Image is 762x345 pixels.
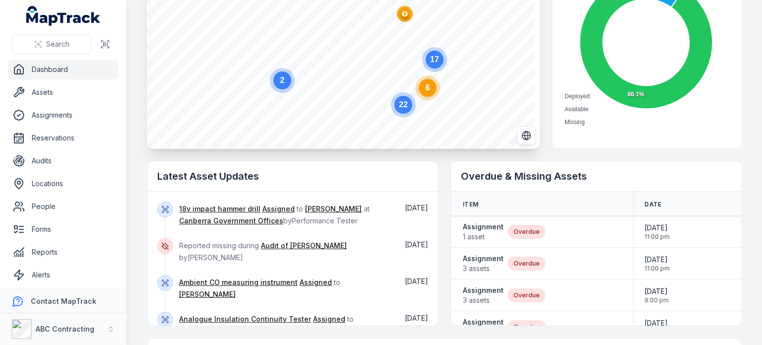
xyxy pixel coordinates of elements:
[405,277,428,285] time: 7/23/2025, 9:22:22 AM
[179,241,347,262] span: Reported missing during by [PERSON_NAME]
[405,240,428,249] time: 7/23/2025, 12:42:03 PM
[179,205,370,225] span: to at by Performance Tester
[565,93,590,100] span: Deployed
[463,317,504,337] a: Assignment
[463,232,504,242] span: 1 asset
[8,265,119,285] a: Alerts
[463,295,504,305] span: 3 assets
[157,169,428,183] h2: Latest Asset Updates
[463,254,504,274] a: Assignment3 assets
[8,242,119,262] a: Reports
[179,204,260,214] a: 18v impact hammer drill
[565,106,588,113] span: Available
[313,314,345,324] a: Assigned
[405,240,428,249] span: [DATE]
[26,6,101,26] a: MapTrack
[565,119,585,126] span: Missing
[399,100,408,109] text: 22
[644,265,670,273] span: 11:00 pm
[463,254,504,264] strong: Assignment
[179,278,340,298] span: to
[517,126,536,145] button: Switch to Satellite View
[426,83,430,92] text: 6
[405,204,428,212] time: 7/30/2025, 6:31:08 AM
[461,169,732,183] h2: Overdue & Missing Assets
[8,60,119,79] a: Dashboard
[8,288,119,308] a: Settings
[31,297,96,305] strong: Contact MapTrack
[405,314,428,322] span: [DATE]
[463,285,504,305] a: Assignment3 assets
[463,264,504,274] span: 3 assets
[8,219,119,239] a: Forms
[644,201,661,208] span: Date
[508,225,546,239] div: Overdue
[463,285,504,295] strong: Assignment
[405,277,428,285] span: [DATE]
[36,325,94,333] strong: ABC Contracting
[508,320,546,334] div: Overdue
[8,105,119,125] a: Assignments
[463,201,478,208] span: Item
[644,318,669,336] time: 2/27/2025, 9:00:00 PM
[8,128,119,148] a: Reservations
[405,204,428,212] span: [DATE]
[179,315,354,335] span: to
[463,317,504,327] strong: Assignment
[405,314,428,322] time: 7/23/2025, 9:22:22 AM
[8,174,119,194] a: Locations
[508,288,546,302] div: Overdue
[644,223,670,233] span: [DATE]
[644,223,670,241] time: 8/30/2024, 11:00:00 PM
[179,216,283,226] a: Canberra Government Offices
[179,289,236,299] a: [PERSON_NAME]
[12,35,92,54] button: Search
[644,233,670,241] span: 11:00 pm
[644,255,670,265] span: [DATE]
[430,55,439,64] text: 17
[463,222,504,232] strong: Assignment
[644,286,669,296] span: [DATE]
[261,241,347,251] a: Audit of [PERSON_NAME]
[305,204,362,214] a: [PERSON_NAME]
[179,314,311,324] a: Analogue Insulation Continuity Tester
[508,257,546,271] div: Overdue
[8,82,119,102] a: Assets
[179,277,298,287] a: Ambient CO measuring instrument
[8,151,119,171] a: Audits
[300,277,332,287] a: Assigned
[644,318,669,328] span: [DATE]
[644,255,670,273] time: 11/29/2024, 11:00:00 PM
[280,76,285,84] text: 2
[8,197,119,216] a: People
[262,204,295,214] a: Assigned
[46,39,69,49] span: Search
[644,286,669,304] time: 1/30/2025, 9:00:00 PM
[644,296,669,304] span: 9:00 pm
[463,222,504,242] a: Assignment1 asset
